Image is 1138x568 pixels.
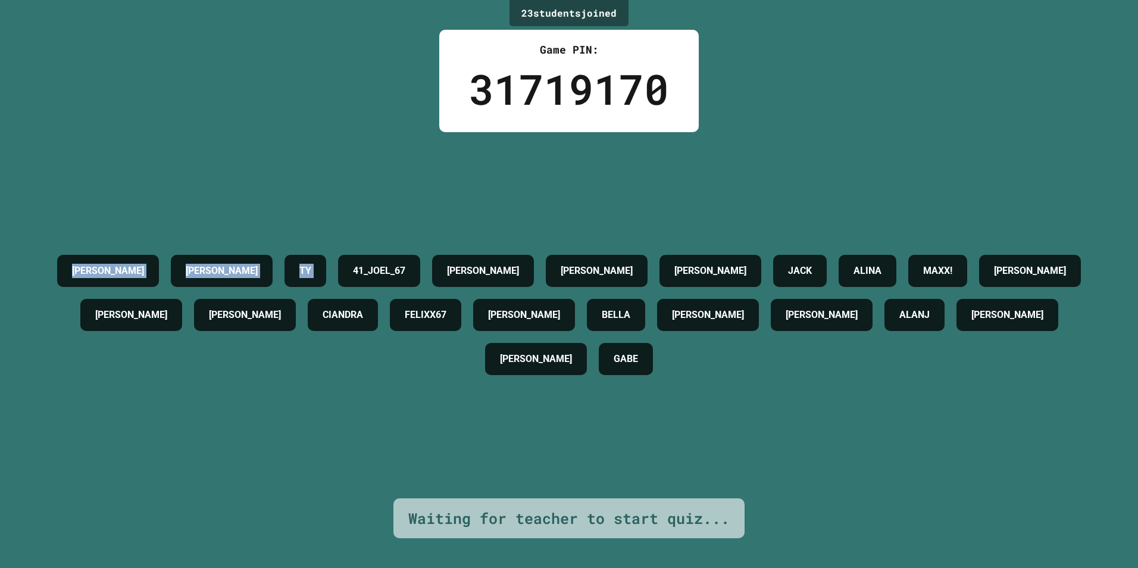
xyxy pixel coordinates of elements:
h4: [PERSON_NAME] [209,308,281,322]
div: Game PIN: [469,42,669,58]
h4: [PERSON_NAME] [72,264,144,278]
h4: [PERSON_NAME] [672,308,744,322]
h4: [PERSON_NAME] [994,264,1066,278]
h4: CIANDRA [323,308,363,322]
div: Waiting for teacher to start quiz... [408,507,730,530]
h4: [PERSON_NAME] [488,308,560,322]
h4: FELIXX67 [405,308,446,322]
h4: [PERSON_NAME] [786,308,858,322]
h4: 41_JOEL_67 [353,264,405,278]
h4: GABE [614,352,638,366]
div: 31719170 [469,58,669,120]
h4: [PERSON_NAME] [674,264,746,278]
h4: [PERSON_NAME] [95,308,167,322]
h4: [PERSON_NAME] [500,352,572,366]
h4: ALINA [853,264,881,278]
h4: TY [299,264,311,278]
h4: ALANJ [899,308,930,322]
h4: JACK [788,264,812,278]
h4: [PERSON_NAME] [447,264,519,278]
h4: [PERSON_NAME] [971,308,1043,322]
h4: [PERSON_NAME] [186,264,258,278]
h4: BELLA [602,308,630,322]
h4: [PERSON_NAME] [561,264,633,278]
h4: MAXX! [923,264,952,278]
